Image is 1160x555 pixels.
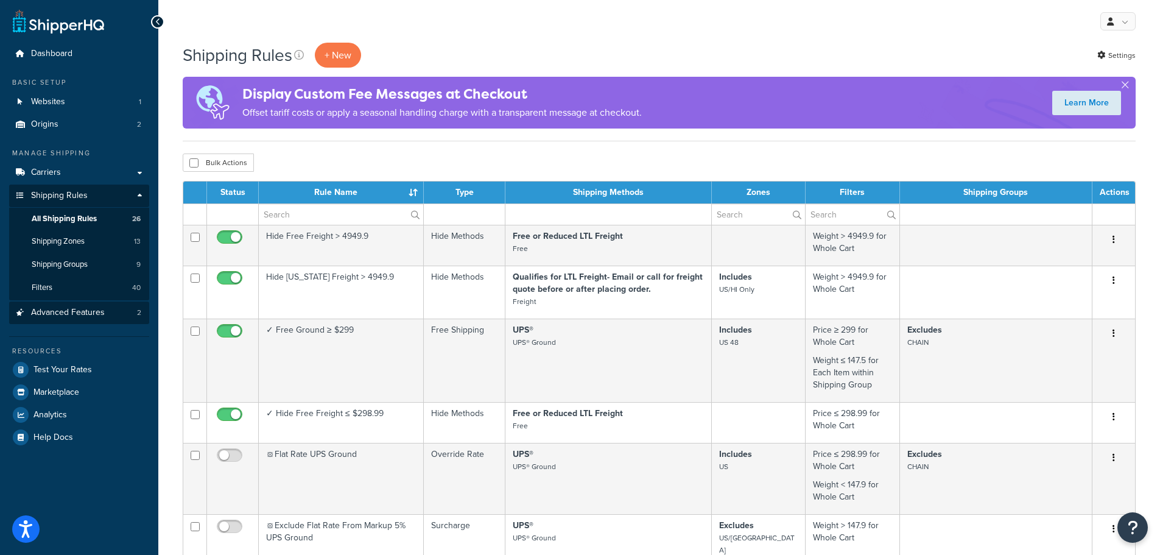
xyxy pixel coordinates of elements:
td: Price ≤ 298.99 for Whole Cart [806,402,900,443]
span: Shipping Groups [32,260,88,270]
span: 9 [136,260,141,270]
small: CHAIN [907,337,929,348]
td: Weight > 4949.9 for Whole Cart [806,225,900,266]
span: 1 [139,97,141,107]
span: All Shipping Rules [32,214,97,224]
a: Test Your Rates [9,359,149,381]
strong: Free or Reduced LTL Freight [513,407,623,420]
a: Dashboard [9,43,149,65]
strong: Qualifies for LTL Freight- Email or call for freight quote before or after placing order. [513,270,703,295]
span: Origins [31,119,58,130]
li: Shipping Rules [9,185,149,300]
input: Search [259,204,423,225]
td: Free Shipping [424,319,505,402]
td: ✓ Free Ground ≥ $299 [259,319,424,402]
span: Test Your Rates [33,365,92,375]
td: Hide Free Freight > 4949.9 [259,225,424,266]
strong: UPS® [513,519,533,532]
img: duties-banner-06bc72dcb5fe05cb3f9472aba00be2ae8eb53ab6f0d8bb03d382ba314ac3c341.png [183,77,242,129]
span: Shipping Rules [31,191,88,201]
td: Hide [US_STATE] Freight > 4949.9 [259,266,424,319]
li: Advanced Features [9,302,149,324]
span: Analytics [33,410,67,420]
span: 2 [137,119,141,130]
strong: Excludes [719,519,754,532]
strong: Includes [719,448,752,461]
span: Filters [32,283,52,293]
div: Manage Shipping [9,148,149,158]
span: Advanced Features [31,308,105,318]
td: ✓ Hide Free Freight ≤ $298.99 [259,402,424,443]
small: US/HI Only [719,284,754,295]
small: UPS® Ground [513,532,556,543]
td: Hide Methods [424,225,505,266]
p: Weight ≤ 147.5 for Each Item within Shipping Group [813,355,892,391]
a: Shipping Groups 9 [9,253,149,276]
strong: UPS® [513,448,533,461]
li: Carriers [9,161,149,184]
a: Websites 1 [9,91,149,113]
strong: Excludes [907,448,942,461]
small: Freight [513,296,536,307]
li: Marketplace [9,381,149,403]
a: Shipping Rules [9,185,149,207]
div: Resources [9,346,149,356]
li: Origins [9,113,149,136]
td: Override Rate [424,443,505,514]
a: All Shipping Rules 26 [9,208,149,230]
h1: Shipping Rules [183,43,292,67]
span: 26 [132,214,141,224]
button: Bulk Actions [183,154,254,172]
li: Filters [9,277,149,299]
li: Websites [9,91,149,113]
small: US 48 [719,337,739,348]
span: Marketplace [33,387,79,398]
strong: Includes [719,323,752,336]
input: Search [712,204,805,225]
a: Settings [1097,47,1136,64]
th: Type [424,182,505,203]
li: Shipping Zones [9,230,149,253]
span: 13 [134,236,141,247]
small: UPS® Ground [513,461,556,472]
th: Actions [1092,182,1135,203]
td: Weight > 4949.9 for Whole Cart [806,266,900,319]
a: ShipperHQ Home [13,9,104,34]
th: Status [207,182,259,203]
div: Basic Setup [9,77,149,88]
strong: Includes [719,270,752,283]
span: Dashboard [31,49,72,59]
h4: Display Custom Fee Messages at Checkout [242,84,642,104]
li: Shipping Groups [9,253,149,276]
p: Weight < 147.9 for Whole Cart [813,479,892,503]
li: All Shipping Rules [9,208,149,230]
p: Offset tariff costs or apply a seasonal handling charge with a transparent message at checkout. [242,104,642,121]
a: Learn More [1052,91,1121,115]
strong: Excludes [907,323,942,336]
small: US [719,461,728,472]
span: Carriers [31,168,61,178]
span: Help Docs [33,433,73,443]
th: Zones [712,182,806,203]
span: 40 [132,283,141,293]
th: Filters [806,182,900,203]
span: Websites [31,97,65,107]
td: Hide Methods [424,266,505,319]
a: Analytics [9,404,149,426]
span: Shipping Zones [32,236,85,247]
th: Shipping Methods [505,182,712,203]
td: ⦻Flat Rate UPS Ground [259,443,424,514]
strong: Free or Reduced LTL Freight [513,230,623,242]
span: 2 [137,308,141,318]
th: Rule Name : activate to sort column ascending [259,182,424,203]
td: Price ≥ 299 for Whole Cart [806,319,900,402]
a: Shipping Zones 13 [9,230,149,253]
input: Search [806,204,899,225]
strong: UPS® [513,323,533,336]
a: Help Docs [9,426,149,448]
a: Advanced Features 2 [9,302,149,324]
button: Open Resource Center [1117,512,1148,543]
